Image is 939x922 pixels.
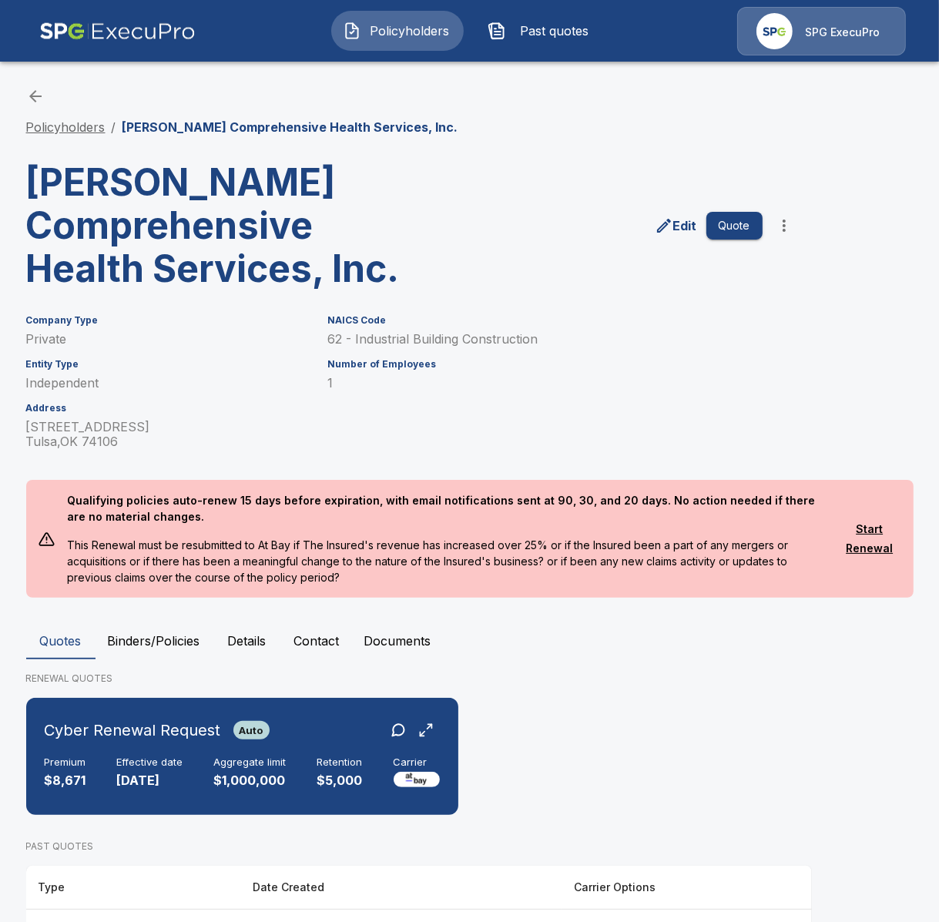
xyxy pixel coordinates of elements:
button: more [769,210,800,241]
p: [DATE] [117,772,183,790]
h6: Effective date [117,756,183,769]
h6: Number of Employees [327,359,762,370]
a: Policyholders [26,119,106,135]
p: PAST QUOTES [26,840,812,853]
nav: breadcrumb [26,118,458,136]
h6: Aggregate limit [214,756,287,769]
span: Past quotes [512,22,597,40]
span: Auto [233,724,270,736]
p: RENEWAL QUOTES [26,672,914,686]
span: Policyholders [367,22,452,40]
button: Details [213,622,282,659]
button: Policyholders IconPolicyholders [331,11,464,51]
p: 1 [327,376,762,391]
p: $5,000 [317,772,363,790]
button: Contact [282,622,352,659]
img: Agency Icon [756,13,793,49]
div: policyholder tabs [26,622,914,659]
h6: Address [26,403,310,414]
p: $8,671 [45,772,86,790]
p: $1,000,000 [214,772,287,790]
h6: Company Type [26,315,310,326]
button: Start Renewal [838,515,900,562]
button: Binders/Policies [96,622,213,659]
li: / [112,118,116,136]
p: Qualifying policies auto-renew 15 days before expiration, with email notifications sent at 90, 30... [55,480,838,537]
th: Type [26,866,240,910]
a: Agency IconSPG ExecuPro [737,7,906,55]
p: This Renewal must be resubmitted to At Bay if The Insured's revenue has increased over 25% or if ... [55,537,838,598]
h6: NAICS Code [327,315,762,326]
a: back [26,87,45,106]
h6: Cyber Renewal Request [45,718,221,743]
h3: [PERSON_NAME] Comprehensive Health Services, Inc. [26,161,407,290]
h6: Carrier [394,756,440,769]
img: Carrier [394,772,440,787]
button: Quotes [26,622,96,659]
p: [STREET_ADDRESS] Tulsa , OK 74106 [26,420,310,449]
th: Carrier Options [562,866,812,910]
button: Quote [706,212,763,240]
p: [PERSON_NAME] Comprehensive Health Services, Inc. [122,118,458,136]
h6: Entity Type [26,359,310,370]
button: Documents [352,622,444,659]
img: Policyholders Icon [343,22,361,40]
p: SPG ExecuPro [805,25,880,40]
th: Date Created [240,866,562,910]
button: Past quotes IconPast quotes [476,11,609,51]
p: Edit [673,216,697,235]
img: AA Logo [39,7,196,55]
h6: Premium [45,756,86,769]
p: 62 - Industrial Building Construction [327,332,762,347]
h6: Retention [317,756,363,769]
a: edit [652,213,700,238]
p: Private [26,332,310,347]
p: Independent [26,376,310,391]
img: Past quotes Icon [488,22,506,40]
